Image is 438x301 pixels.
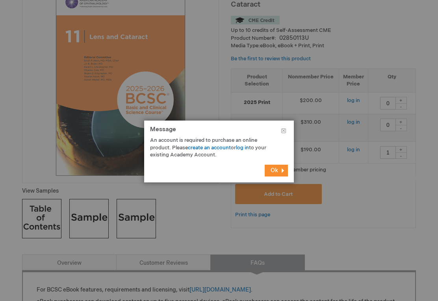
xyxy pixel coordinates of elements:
span: Ok [271,167,278,174]
a: log in [236,145,249,151]
button: Ok [265,165,288,177]
h1: Message [150,126,288,137]
p: An account is required to purchase an online product. Please or to your existing Academy Account. [150,137,276,159]
a: create an account [188,145,231,151]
